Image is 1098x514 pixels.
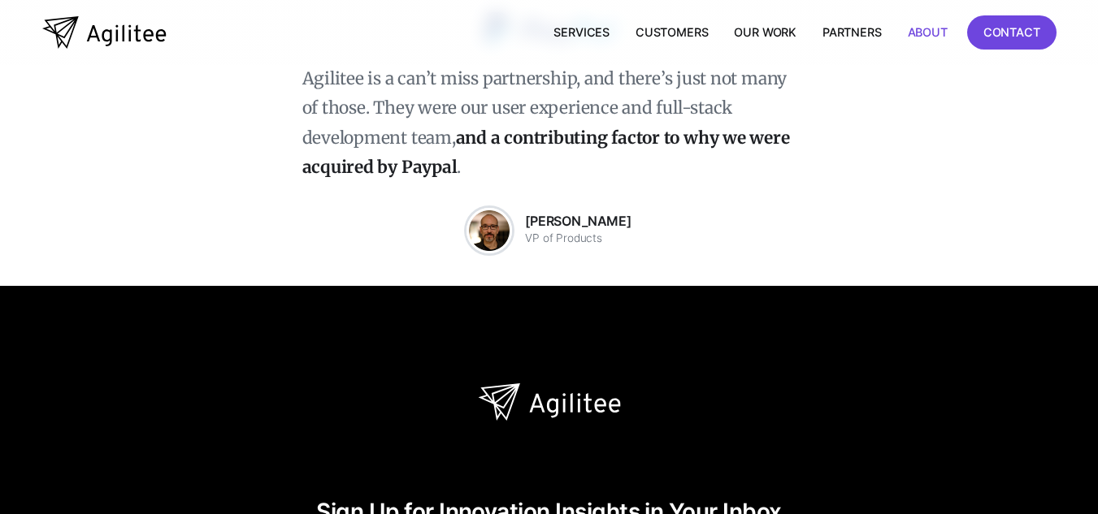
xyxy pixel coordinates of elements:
[967,15,1057,49] a: CONTACT
[302,127,790,178] strong: and a contributing factor to why we were acquired by Paypal
[302,64,796,183] p: Agilitee is a can’t miss partnership, and there’s just not many of those. They were our user expe...
[525,229,631,248] div: VP of Products
[721,15,809,49] a: Our Work
[42,16,167,49] a: home
[983,22,1040,42] div: CONTACT
[895,15,961,49] a: About
[809,15,895,49] a: Partners
[623,15,721,49] a: Customers
[540,15,623,49] a: Services
[525,213,631,229] strong: [PERSON_NAME]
